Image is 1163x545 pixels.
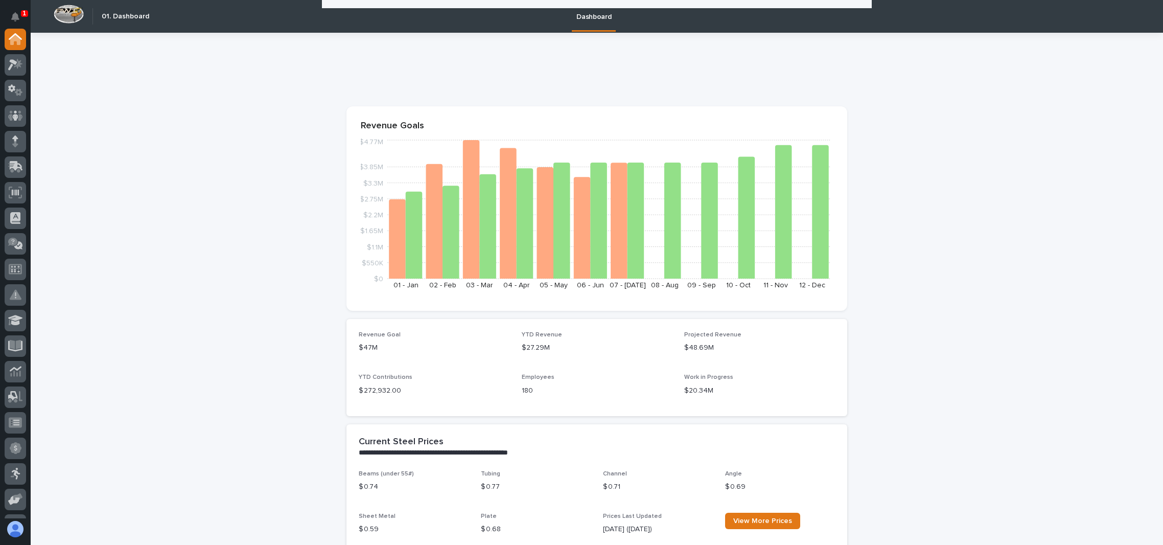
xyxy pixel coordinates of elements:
span: Work in Progress [684,374,733,380]
tspan: $550K [362,260,383,267]
text: 05 - May [540,282,568,289]
p: $48.69M [684,343,835,353]
text: 06 - Jun [577,282,604,289]
button: Notifications [5,6,26,28]
tspan: $3.3M [363,180,383,187]
button: users-avatar [5,518,26,540]
span: Beams (under 55#) [359,471,414,477]
p: Revenue Goals [361,121,833,132]
text: 04 - Apr [503,282,530,289]
span: Employees [522,374,554,380]
text: 08 - Aug [651,282,679,289]
text: 01 - Jan [393,282,418,289]
p: $ 0.68 [481,524,591,535]
p: $ 0.69 [725,482,835,492]
span: View More Prices [733,517,792,525]
h2: Current Steel Prices [359,437,444,448]
p: $20.34M [684,385,835,396]
p: $ 0.77 [481,482,591,492]
span: YTD Revenue [522,332,562,338]
div: Notifications1 [13,12,26,29]
span: Revenue Goal [359,332,401,338]
a: View More Prices [725,513,800,529]
img: Workspace Logo [54,5,84,24]
span: Plate [481,513,497,519]
p: 1 [22,10,26,17]
p: 180 [522,385,672,396]
span: Angle [725,471,742,477]
span: YTD Contributions [359,374,412,380]
span: Projected Revenue [684,332,741,338]
p: $ 272,932.00 [359,385,509,396]
text: 07 - [DATE] [610,282,646,289]
text: 09 - Sep [687,282,716,289]
tspan: $1.1M [367,244,383,251]
span: Tubing [481,471,500,477]
p: [DATE] ([DATE]) [603,524,713,535]
text: 02 - Feb [429,282,456,289]
p: $27.29M [522,343,672,353]
p: $ 0.59 [359,524,469,535]
text: 12 - Dec [799,282,825,289]
p: $ 0.71 [603,482,713,492]
tspan: $0 [374,276,383,283]
text: 11 - Nov [763,282,788,289]
span: Prices Last Updated [603,513,662,519]
h2: 01. Dashboard [102,12,149,21]
tspan: $2.75M [360,196,383,203]
span: Channel [603,471,627,477]
tspan: $3.85M [359,164,383,171]
text: 10 - Oct [726,282,751,289]
tspan: $4.77M [359,139,383,146]
p: $47M [359,343,509,353]
p: $ 0.74 [359,482,469,492]
span: Sheet Metal [359,513,396,519]
text: 03 - Mar [466,282,493,289]
tspan: $2.2M [363,212,383,219]
tspan: $1.65M [360,228,383,235]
